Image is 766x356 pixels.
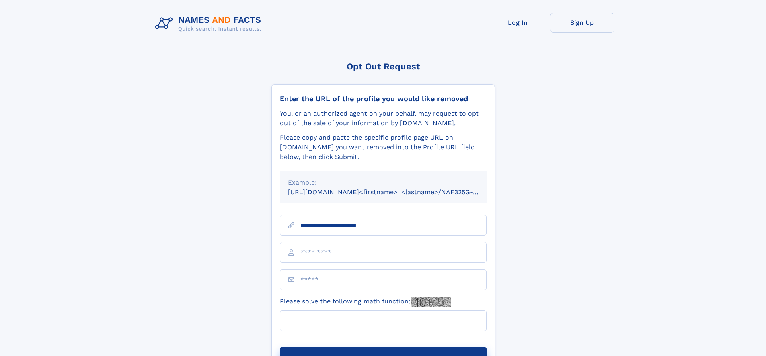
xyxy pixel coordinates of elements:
div: Enter the URL of the profile you would like removed [280,94,487,103]
a: Sign Up [550,13,614,33]
label: Please solve the following math function: [280,297,451,307]
div: Please copy and paste the specific profile page URL on [DOMAIN_NAME] you want removed into the Pr... [280,133,487,162]
a: Log In [486,13,550,33]
div: You, or an authorized agent on your behalf, may request to opt-out of the sale of your informatio... [280,109,487,128]
small: [URL][DOMAIN_NAME]<firstname>_<lastname>/NAF325G-xxxxxxxx [288,188,502,196]
div: Example: [288,178,478,187]
div: Opt Out Request [271,61,495,71]
img: Logo Names and Facts [152,13,268,35]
